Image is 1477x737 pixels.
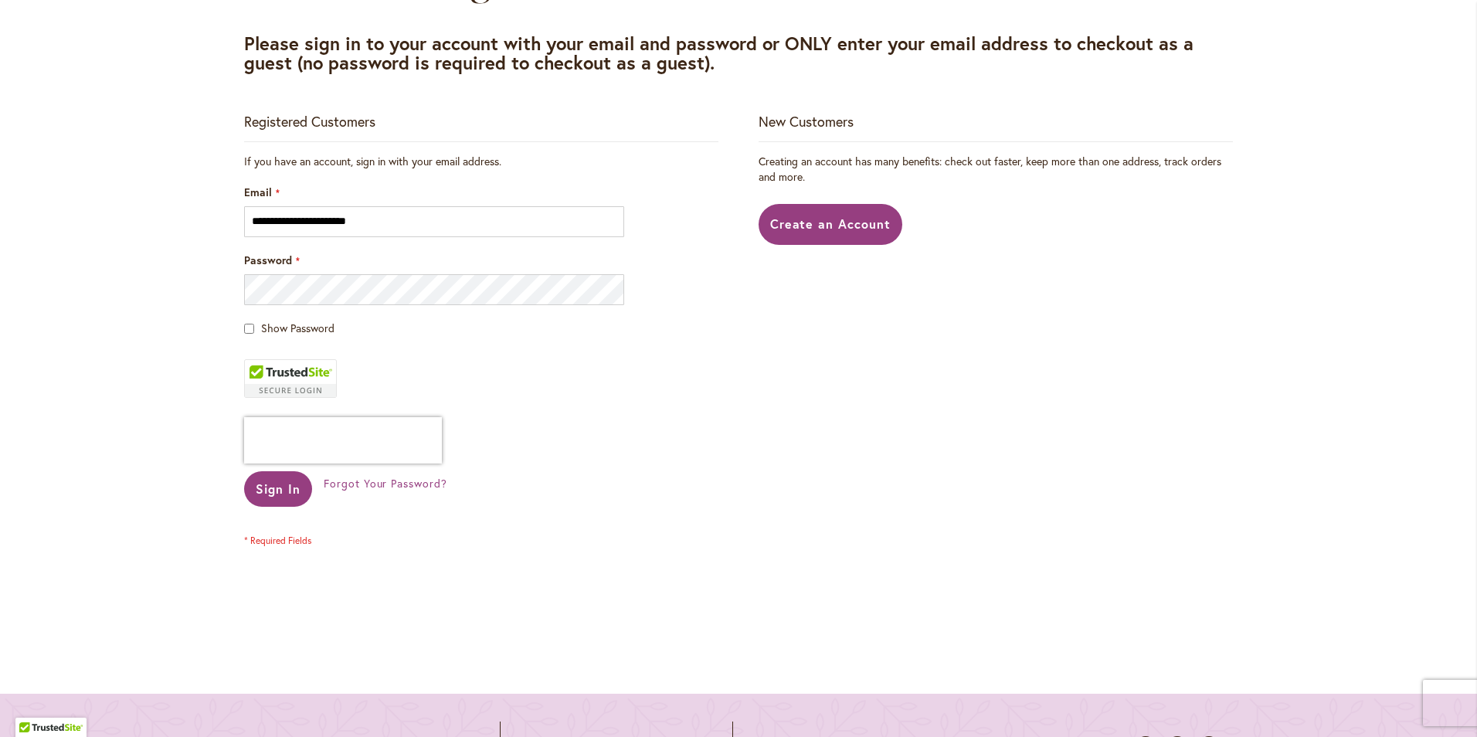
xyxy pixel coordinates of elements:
[261,321,334,335] span: Show Password
[244,471,312,507] button: Sign In
[324,476,447,491] span: Forgot Your Password?
[324,476,447,491] a: Forgot Your Password?
[244,359,337,398] div: TrustedSite Certified
[244,31,1193,75] strong: Please sign in to your account with your email and password or ONLY enter your email address to c...
[759,154,1233,185] p: Creating an account has many benefits: check out faster, keep more than one address, track orders...
[244,185,272,199] span: Email
[244,417,442,464] iframe: reCAPTCHA
[12,682,55,725] iframe: Launch Accessibility Center
[256,481,300,497] span: Sign In
[244,154,718,169] div: If you have an account, sign in with your email address.
[244,112,375,131] strong: Registered Customers
[759,112,854,131] strong: New Customers
[759,204,903,245] a: Create an Account
[770,216,891,232] span: Create an Account
[244,253,292,267] span: Password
